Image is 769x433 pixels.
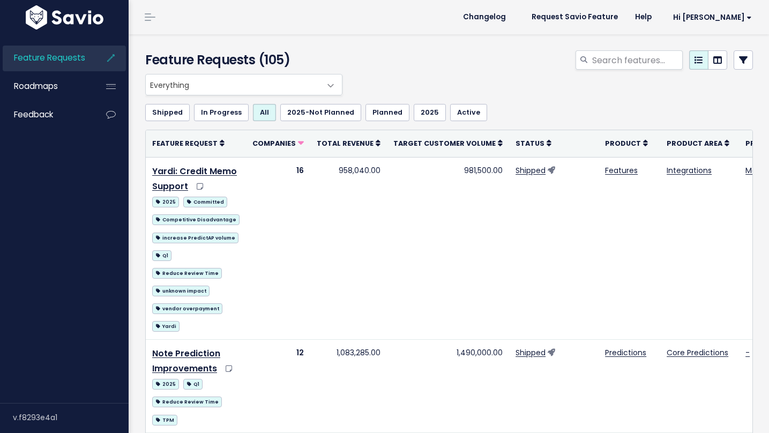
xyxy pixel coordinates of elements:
[516,138,551,148] a: Status
[194,104,249,121] a: In Progress
[152,266,222,279] a: Reduce Review Time
[3,46,89,70] a: Feature Requests
[152,195,179,208] a: 2025
[145,74,342,95] span: Everything
[317,138,380,148] a: Total Revenue
[253,104,276,121] a: All
[605,347,646,358] a: Predictions
[626,9,660,25] a: Help
[605,165,638,176] a: Features
[605,139,641,148] span: Product
[523,9,626,25] a: Request Savio Feature
[152,138,225,148] a: Feature Request
[183,197,227,207] span: Committed
[246,339,310,432] td: 12
[152,248,171,262] a: Q1
[152,321,180,332] span: Yardi
[152,197,179,207] span: 2025
[246,157,310,339] td: 16
[667,139,722,148] span: Product Area
[516,139,544,148] span: Status
[152,397,222,407] span: Reduce Review Time
[450,104,487,121] a: Active
[152,212,240,226] a: Competitive Disadvantage
[414,104,446,121] a: 2025
[152,139,218,148] span: Feature Request
[152,413,177,426] a: TPM
[152,250,171,261] span: Q1
[152,283,210,297] a: unknown impact
[152,319,180,332] a: Yardi
[387,157,509,339] td: 981,500.00
[317,139,374,148] span: Total Revenue
[152,394,222,408] a: Reduce Review Time
[393,138,503,148] a: Target Customer Volume
[14,80,58,92] span: Roadmaps
[252,138,304,148] a: Companies
[745,347,750,358] a: -
[152,301,222,315] a: vendor overpayment
[145,104,190,121] a: Shipped
[183,377,203,390] a: Q1
[152,377,179,390] a: 2025
[152,415,177,425] span: TPM
[3,102,89,127] a: Feedback
[13,404,129,431] div: v.f8293e4a1
[667,138,729,148] a: Product Area
[145,50,337,70] h4: Feature Requests (105)
[152,379,179,390] span: 2025
[393,139,496,148] span: Target Customer Volume
[183,195,227,208] a: Committed
[310,157,387,339] td: 958,040.00
[667,347,728,358] a: Core Predictions
[3,74,89,99] a: Roadmaps
[183,379,203,390] span: Q1
[463,13,506,21] span: Changelog
[280,104,361,121] a: 2025-Not Planned
[152,303,222,314] span: vendor overpayment
[152,233,238,243] span: increase PredictAP volume
[152,230,238,244] a: increase PredictAP volume
[516,165,546,176] a: Shipped
[145,104,753,121] ul: Filter feature requests
[310,339,387,432] td: 1,083,285.00
[660,9,760,26] a: Hi [PERSON_NAME]
[152,165,237,193] a: Yardi: Credit Memo Support
[14,52,85,63] span: Feature Requests
[152,268,222,279] span: Reduce Review Time
[591,50,683,70] input: Search features...
[23,5,106,29] img: logo-white.9d6f32f41409.svg
[365,104,409,121] a: Planned
[516,347,546,358] a: Shipped
[152,286,210,296] span: unknown impact
[146,74,320,95] span: Everything
[673,13,752,21] span: Hi [PERSON_NAME]
[152,347,220,375] a: Note Prediction Improvements
[252,139,296,148] span: Companies
[667,165,712,176] a: Integrations
[152,214,240,225] span: Competitive Disadvantage
[387,339,509,432] td: 1,490,000.00
[14,109,53,120] span: Feedback
[605,138,648,148] a: Product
